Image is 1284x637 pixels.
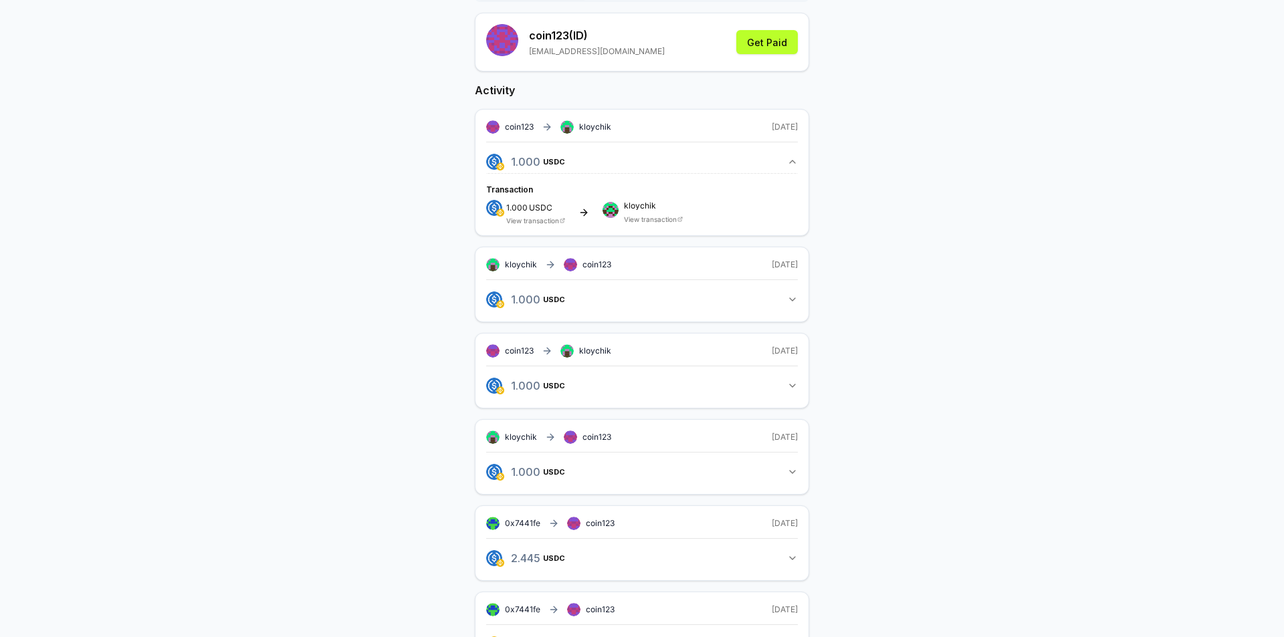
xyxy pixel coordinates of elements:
[543,158,565,166] span: USDC
[496,300,504,308] img: logo.png
[486,461,798,483] button: 1.000USDC
[486,464,502,480] img: logo.png
[506,217,559,225] a: View transaction
[496,473,504,481] img: logo.png
[486,150,798,173] button: 1.000USDC
[475,82,809,98] h2: Activity
[496,162,504,170] img: logo.png
[582,259,611,270] span: coin123
[586,604,615,615] span: coin123
[624,215,677,223] a: View transaction
[772,122,798,132] span: [DATE]
[486,374,798,397] button: 1.000USDC
[505,518,540,528] span: 0x7441fe
[624,202,683,210] span: kloychik
[505,346,534,356] span: coin123
[505,122,534,132] span: coin123
[506,203,528,213] span: 1.000
[529,204,552,212] span: USDC
[486,173,798,225] div: 1.000USDC
[486,547,798,569] button: 2.445USDC
[529,27,665,43] p: coin123 (ID)
[486,378,502,394] img: logo.png
[505,432,537,442] span: kloychik
[496,386,504,394] img: logo.png
[496,559,504,567] img: logo.png
[579,122,611,132] span: kloychik
[582,432,611,442] span: coin123
[772,346,798,356] span: [DATE]
[486,291,502,307] img: logo.png
[505,259,537,270] span: kloychik
[486,184,533,195] span: Transaction
[486,550,502,566] img: logo.png
[772,259,798,270] span: [DATE]
[586,518,615,529] span: coin123
[772,432,798,442] span: [DATE]
[486,154,502,170] img: logo.png
[543,382,565,390] span: USDC
[496,209,504,217] img: logo.png
[543,468,565,476] span: USDC
[579,346,611,356] span: kloychik
[486,288,798,311] button: 1.000USDC
[529,46,665,57] p: [EMAIL_ADDRESS][DOMAIN_NAME]
[736,30,798,54] button: Get Paid
[543,295,565,303] span: USDC
[772,604,798,615] span: [DATE]
[505,604,540,614] span: 0x7441fe
[486,200,502,216] img: logo.png
[772,518,798,529] span: [DATE]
